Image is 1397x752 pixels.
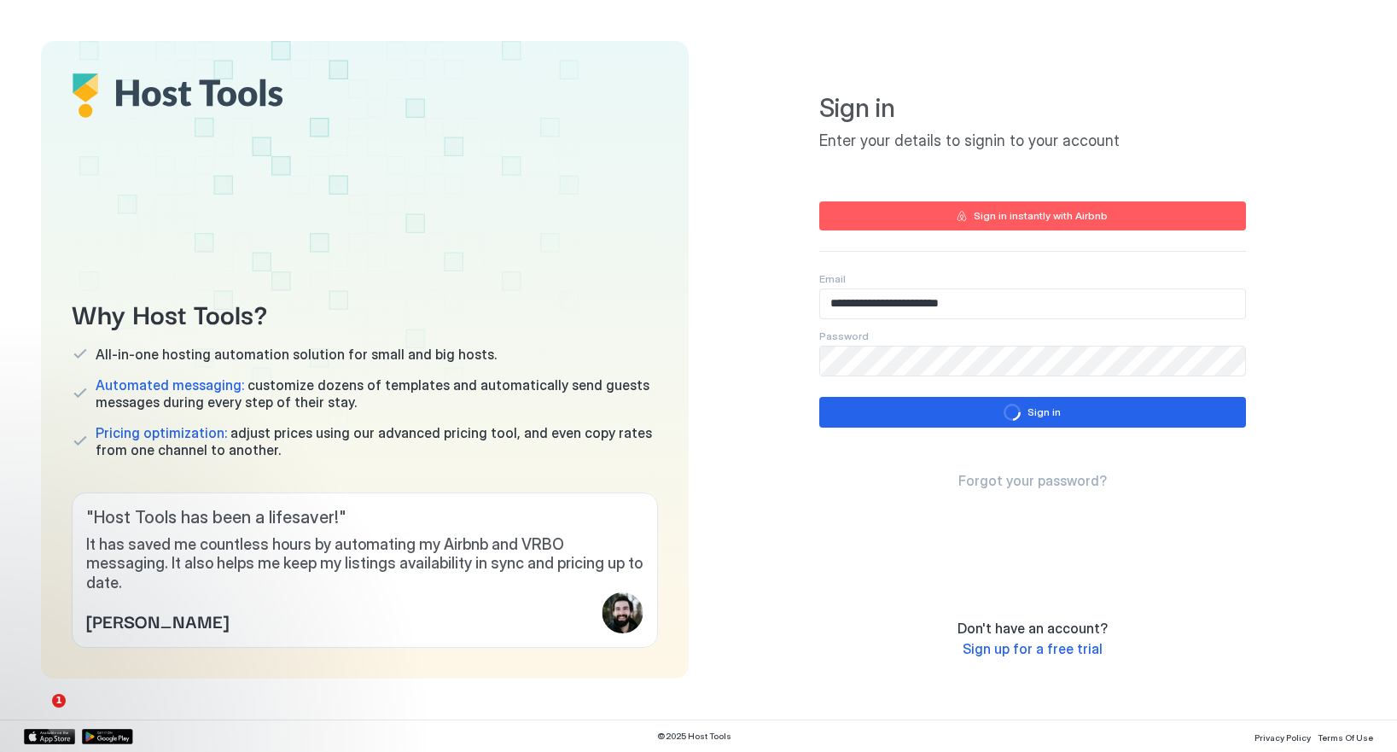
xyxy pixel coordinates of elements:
[72,294,658,332] span: Why Host Tools?
[958,472,1107,489] span: Forgot your password?
[1318,727,1373,745] a: Terms Of Use
[602,592,643,633] div: profile
[958,472,1107,490] a: Forgot your password?
[958,620,1108,637] span: Don't have an account?
[96,376,658,411] span: customize dozens of templates and automatically send guests messages during every step of their s...
[820,289,1245,318] input: Input Field
[819,92,1246,125] span: Sign in
[96,424,227,441] span: Pricing optimization:
[1027,405,1061,420] div: Sign in
[86,507,643,528] span: " Host Tools has been a lifesaver! "
[96,376,244,393] span: Automated messaging:
[24,729,75,744] a: App Store
[13,586,354,706] iframe: Intercom notifications message
[820,347,1245,376] input: Input Field
[1004,404,1021,421] div: loading
[819,131,1246,151] span: Enter your details to signin to your account
[1318,732,1373,743] span: Terms Of Use
[1254,732,1311,743] span: Privacy Policy
[974,208,1108,224] div: Sign in instantly with Airbnb
[82,729,133,744] a: Google Play Store
[819,329,869,342] span: Password
[819,272,846,285] span: Email
[657,731,731,742] span: © 2025 Host Tools
[86,535,643,593] span: It has saved me countless hours by automating my Airbnb and VRBO messaging. It also helps me keep...
[819,397,1246,428] button: loadingSign in
[52,694,66,708] span: 1
[96,424,658,458] span: adjust prices using our advanced pricing tool, and even copy rates from one channel to another.
[96,346,497,363] span: All-in-one hosting automation solution for small and big hosts.
[17,694,58,735] iframe: Intercom live chat
[963,640,1103,657] span: Sign up for a free trial
[1254,727,1311,745] a: Privacy Policy
[963,640,1103,658] a: Sign up for a free trial
[819,201,1246,230] button: Sign in instantly with Airbnb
